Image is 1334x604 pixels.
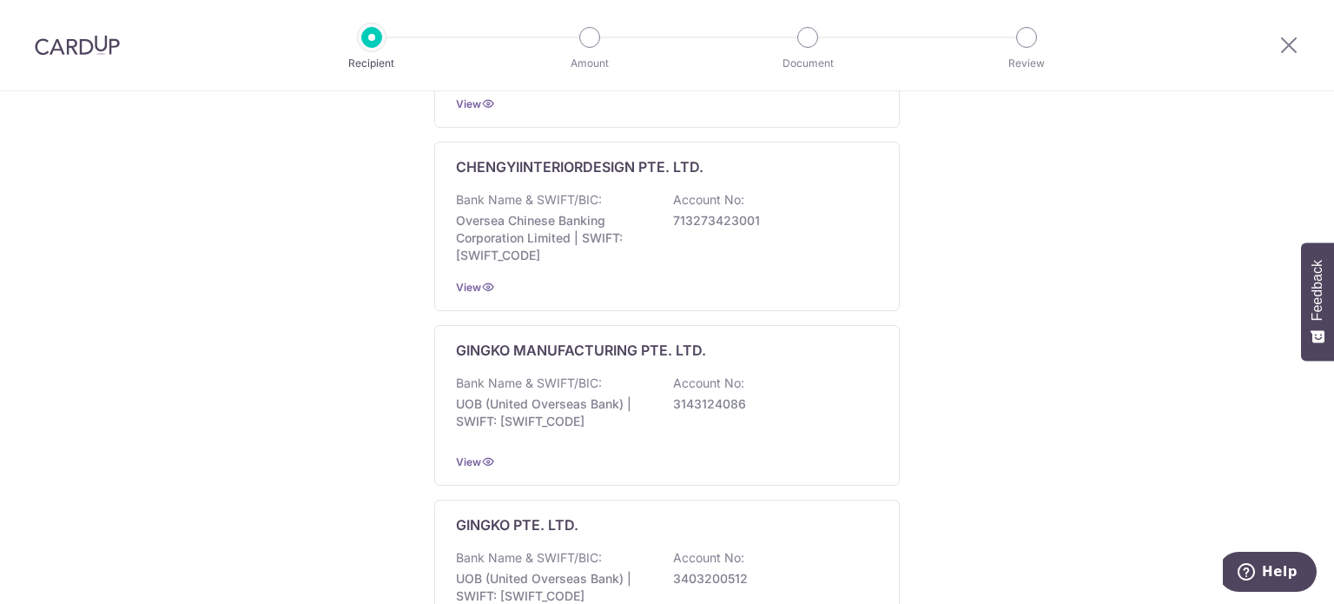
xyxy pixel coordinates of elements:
p: 713273423001 [673,212,868,229]
p: CHENGYIINTERIORDESIGN PTE. LTD. [456,156,703,177]
p: UOB (United Overseas Bank) | SWIFT: [SWIFT_CODE] [456,395,650,430]
p: Bank Name & SWIFT/BIC: [456,549,602,567]
p: GINGKO MANUFACTURING PTE. LTD. [456,340,706,361]
p: Document [743,55,872,72]
a: View [456,97,481,110]
p: Account No: [673,375,744,392]
p: 3143124086 [673,395,868,413]
p: GINGKO PTE. LTD. [456,514,578,535]
p: Account No: [673,191,744,209]
iframe: Opens a widget where you can find more information [1223,552,1317,595]
p: Account No: [673,549,744,567]
p: Bank Name & SWIFT/BIC: [456,375,602,392]
button: Feedback - Show survey [1301,242,1334,361]
p: Bank Name & SWIFT/BIC: [456,191,602,209]
p: Amount [525,55,654,72]
p: 3403200512 [673,570,868,587]
img: CardUp [35,35,120,56]
a: View [456,455,481,468]
span: Feedback [1310,260,1325,321]
p: Recipient [307,55,436,72]
p: Oversea Chinese Banking Corporation Limited | SWIFT: [SWIFT_CODE] [456,212,650,264]
a: View [456,281,481,294]
p: Review [962,55,1091,72]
